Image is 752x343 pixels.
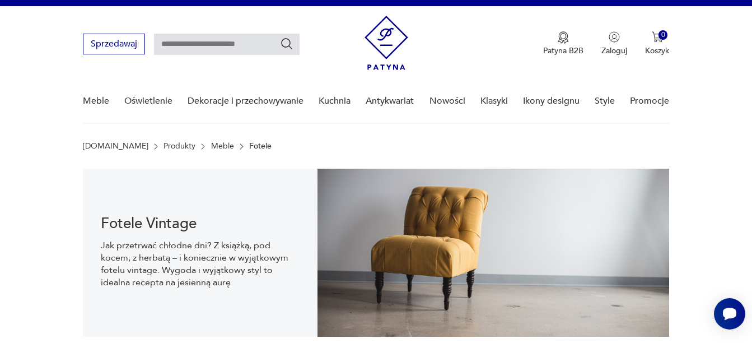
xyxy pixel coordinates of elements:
a: Meble [211,142,234,151]
a: Meble [83,80,109,123]
a: Sprzedawaj [83,41,145,49]
button: Zaloguj [601,31,627,56]
button: 0Koszyk [645,31,669,56]
img: Patyna - sklep z meblami i dekoracjami vintage [365,16,408,70]
p: Fotele [249,142,272,151]
a: Klasyki [480,80,508,123]
a: Ikona medaluPatyna B2B [543,31,583,56]
a: Style [595,80,615,123]
a: Kuchnia [319,80,351,123]
img: 9275102764de9360b0b1aa4293741aa9.jpg [317,169,670,337]
iframe: Smartsupp widget button [714,298,745,330]
p: Koszyk [645,45,669,56]
a: Dekoracje i przechowywanie [188,80,303,123]
h1: Fotele Vintage [101,217,300,230]
button: Patyna B2B [543,31,583,56]
img: Ikona koszyka [652,31,663,43]
a: Ikony designu [523,80,580,123]
button: Sprzedawaj [83,34,145,54]
button: Szukaj [280,37,293,50]
a: Produkty [164,142,195,151]
p: Zaloguj [601,45,627,56]
p: Patyna B2B [543,45,583,56]
a: Oświetlenie [124,80,172,123]
img: Ikonka użytkownika [609,31,620,43]
div: 0 [658,30,668,40]
img: Ikona medalu [558,31,569,44]
a: Promocje [630,80,669,123]
a: Antykwariat [366,80,414,123]
a: [DOMAIN_NAME] [83,142,148,151]
p: Jak przetrwać chłodne dni? Z książką, pod kocem, z herbatą – i koniecznie w wyjątkowym fotelu vin... [101,239,300,289]
a: Nowości [429,80,465,123]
